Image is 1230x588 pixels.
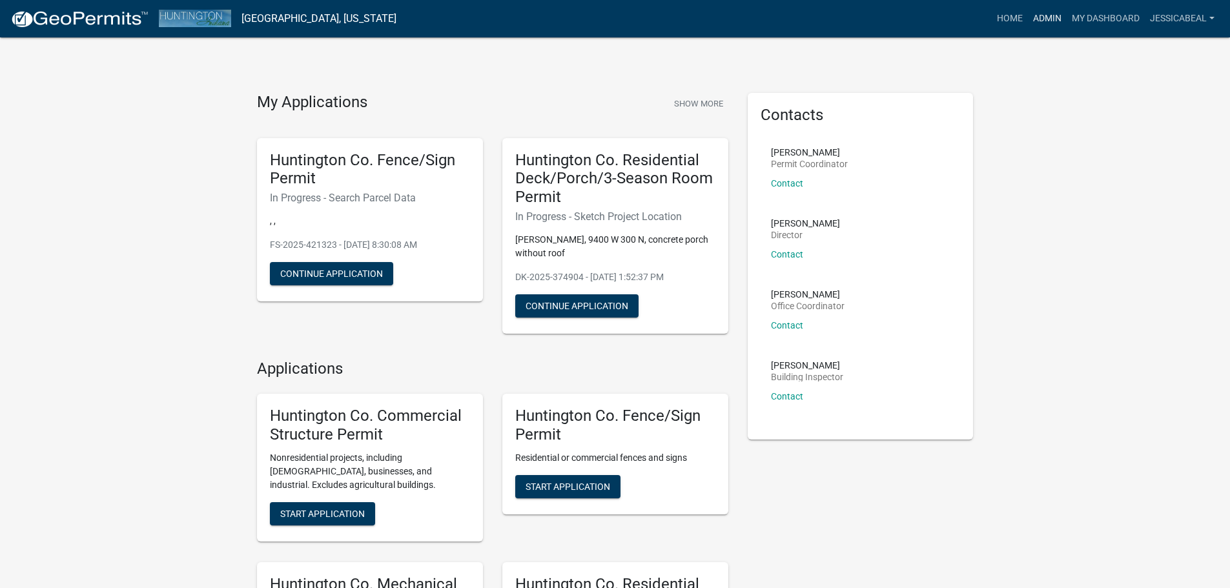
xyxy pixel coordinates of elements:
p: Permit Coordinator [771,159,848,168]
button: Continue Application [270,262,393,285]
a: JessicaBeal [1145,6,1220,31]
span: Start Application [526,482,610,492]
p: Nonresidential projects, including [DEMOGRAPHIC_DATA], businesses, and industrial. Excludes agric... [270,451,470,492]
p: FS-2025-421323 - [DATE] 8:30:08 AM [270,238,470,252]
a: Home [992,6,1028,31]
p: DK-2025-374904 - [DATE] 1:52:37 PM [515,270,715,284]
h6: In Progress - Sketch Project Location [515,210,715,223]
p: [PERSON_NAME] [771,219,840,228]
p: , , [270,214,470,228]
button: Start Application [515,475,620,498]
a: My Dashboard [1067,6,1145,31]
a: Contact [771,178,803,188]
button: Start Application [270,502,375,525]
p: Residential or commercial fences and signs [515,451,715,465]
h5: Huntington Co. Commercial Structure Permit [270,407,470,444]
p: [PERSON_NAME], 9400 W 300 N, concrete porch without roof [515,233,715,260]
a: Admin [1028,6,1067,31]
h5: Huntington Co. Fence/Sign Permit [515,407,715,444]
button: Continue Application [515,294,639,318]
img: Huntington County, Indiana [159,10,231,27]
h5: Huntington Co. Fence/Sign Permit [270,151,470,188]
p: [PERSON_NAME] [771,290,845,299]
h5: Contacts [761,106,961,125]
h4: Applications [257,360,728,378]
h5: Huntington Co. Residential Deck/Porch/3-Season Room Permit [515,151,715,207]
p: Building Inspector [771,372,843,381]
p: [PERSON_NAME] [771,361,843,370]
button: Show More [669,93,728,114]
h6: In Progress - Search Parcel Data [270,192,470,204]
span: Start Application [280,509,365,519]
p: Director [771,230,840,239]
a: Contact [771,320,803,330]
p: [PERSON_NAME] [771,148,848,157]
h4: My Applications [257,93,367,112]
a: [GEOGRAPHIC_DATA], [US_STATE] [241,8,396,30]
p: Office Coordinator [771,301,845,310]
a: Contact [771,391,803,401]
a: Contact [771,249,803,259]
